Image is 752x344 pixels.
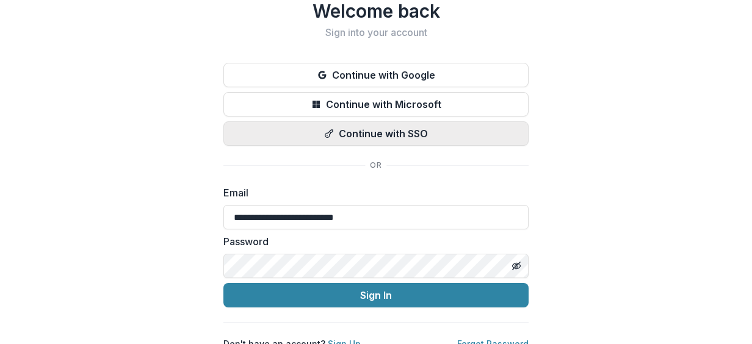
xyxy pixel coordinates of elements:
button: Continue with SSO [223,121,529,146]
button: Continue with Microsoft [223,92,529,116]
label: Email [223,185,521,200]
button: Sign In [223,283,529,307]
button: Toggle password visibility [507,256,526,276]
button: Continue with Google [223,63,529,87]
label: Password [223,234,521,249]
h2: Sign into your account [223,27,529,38]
